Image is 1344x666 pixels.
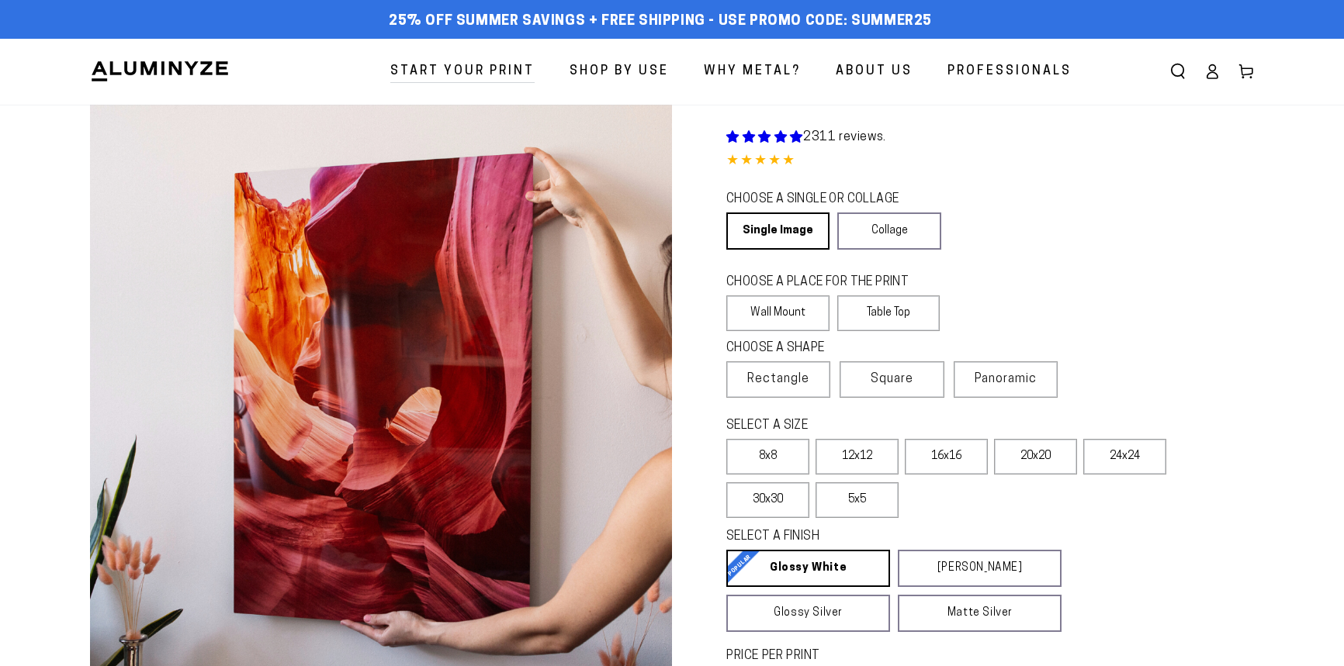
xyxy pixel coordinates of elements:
[836,60,913,83] span: About Us
[816,482,899,518] label: 5x5
[90,60,230,83] img: Aluminyze
[726,274,926,292] legend: CHOOSE A PLACE FOR THE PRINT
[975,373,1037,385] span: Panoramic
[389,13,932,30] span: 25% off Summer Savings + Free Shipping - Use Promo Code: SUMMER25
[692,51,812,92] a: Why Metal?
[747,370,809,388] span: Rectangle
[905,439,988,474] label: 16x16
[726,150,1254,173] div: 4.85 out of 5.0 stars
[726,340,928,357] legend: CHOOSE A SHAPE
[994,439,1077,474] label: 20x20
[726,647,1254,665] label: PRICE PER PRINT
[726,191,927,209] legend: CHOOSE A SINGLE OR COLLAGE
[726,212,830,250] a: Single Image
[898,550,1062,587] a: [PERSON_NAME]
[726,550,890,587] a: Glossy White
[558,51,681,92] a: Shop By Use
[726,482,809,518] label: 30x30
[837,295,940,331] label: Table Top
[726,439,809,474] label: 8x8
[947,60,1072,83] span: Professionals
[936,51,1083,92] a: Professionals
[1083,439,1166,474] label: 24x24
[726,595,890,632] a: Glossy Silver
[824,51,924,92] a: About Us
[379,51,546,92] a: Start Your Print
[726,528,1024,546] legend: SELECT A FINISH
[704,60,801,83] span: Why Metal?
[726,295,830,331] label: Wall Mount
[816,439,899,474] label: 12x12
[726,417,1037,435] legend: SELECT A SIZE
[871,370,913,388] span: Square
[570,60,669,83] span: Shop By Use
[1161,54,1195,88] summary: Search our site
[898,595,1062,632] a: Matte Silver
[837,212,940,250] a: Collage
[390,60,535,83] span: Start Your Print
